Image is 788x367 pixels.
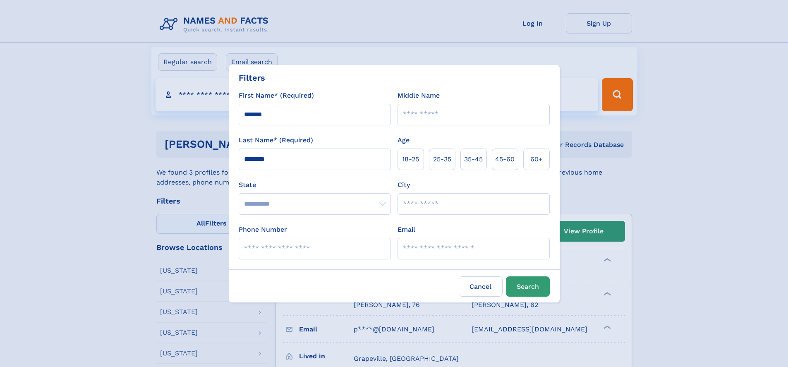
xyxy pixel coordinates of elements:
[398,180,410,190] label: City
[506,276,550,297] button: Search
[239,135,313,145] label: Last Name* (Required)
[239,180,391,190] label: State
[433,154,451,164] span: 25‑35
[459,276,503,297] label: Cancel
[402,154,419,164] span: 18‑25
[495,154,515,164] span: 45‑60
[464,154,483,164] span: 35‑45
[239,91,314,101] label: First Name* (Required)
[239,225,287,235] label: Phone Number
[398,225,415,235] label: Email
[239,72,265,84] div: Filters
[530,154,543,164] span: 60+
[398,91,440,101] label: Middle Name
[398,135,410,145] label: Age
